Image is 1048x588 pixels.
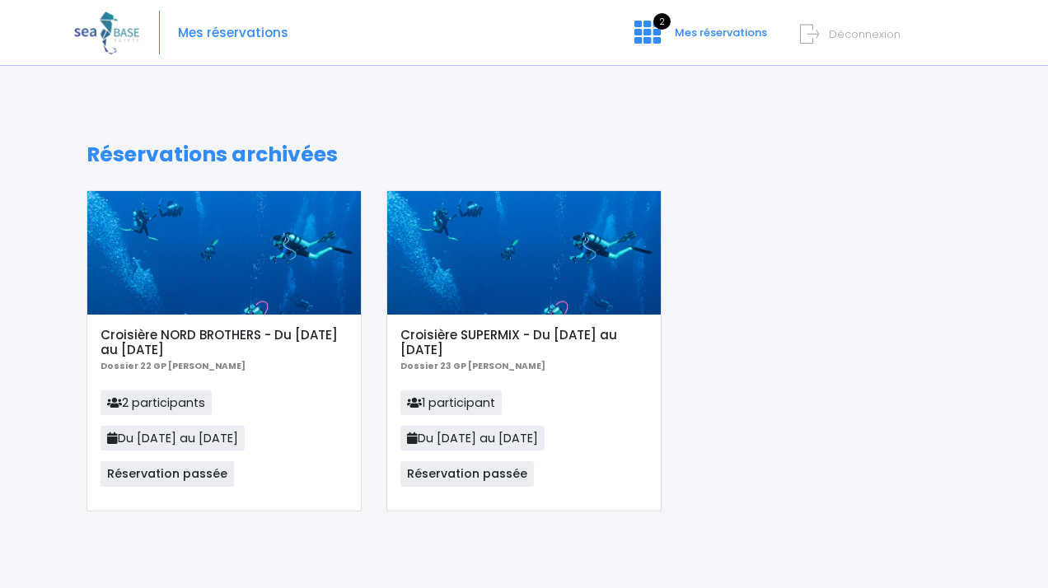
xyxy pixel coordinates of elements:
[101,390,212,415] span: 2 participants
[101,461,234,486] span: Réservation passée
[400,461,534,486] span: Réservation passée
[101,426,245,450] span: Du [DATE] au [DATE]
[400,328,647,357] h5: Croisière SUPERMIX - Du [DATE] au [DATE]
[675,25,767,40] span: Mes réservations
[400,390,502,415] span: 1 participant
[653,13,671,30] span: 2
[829,26,901,42] span: Déconnexion
[87,142,961,167] h1: Réservations archivées
[101,328,347,357] h5: Croisière NORD BROTHERS - Du [DATE] au [DATE]
[400,426,545,450] span: Du [DATE] au [DATE]
[101,360,246,372] b: Dossier 22 GP [PERSON_NAME]
[400,360,545,372] b: Dossier 23 GP [PERSON_NAME]
[621,30,777,46] a: 2 Mes réservations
